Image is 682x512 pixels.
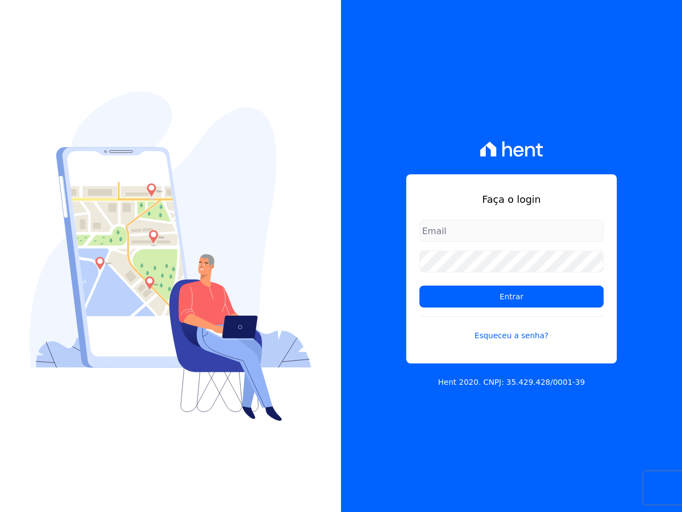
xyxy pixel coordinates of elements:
[438,377,585,388] p: Hent 2020. CNPJ: 35.429.428/0001-39
[419,316,604,342] a: Esqueceu a senha?
[419,220,604,242] input: Email
[419,286,604,308] input: Entrar
[30,92,311,421] img: Login
[419,192,604,207] h1: Faça o login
